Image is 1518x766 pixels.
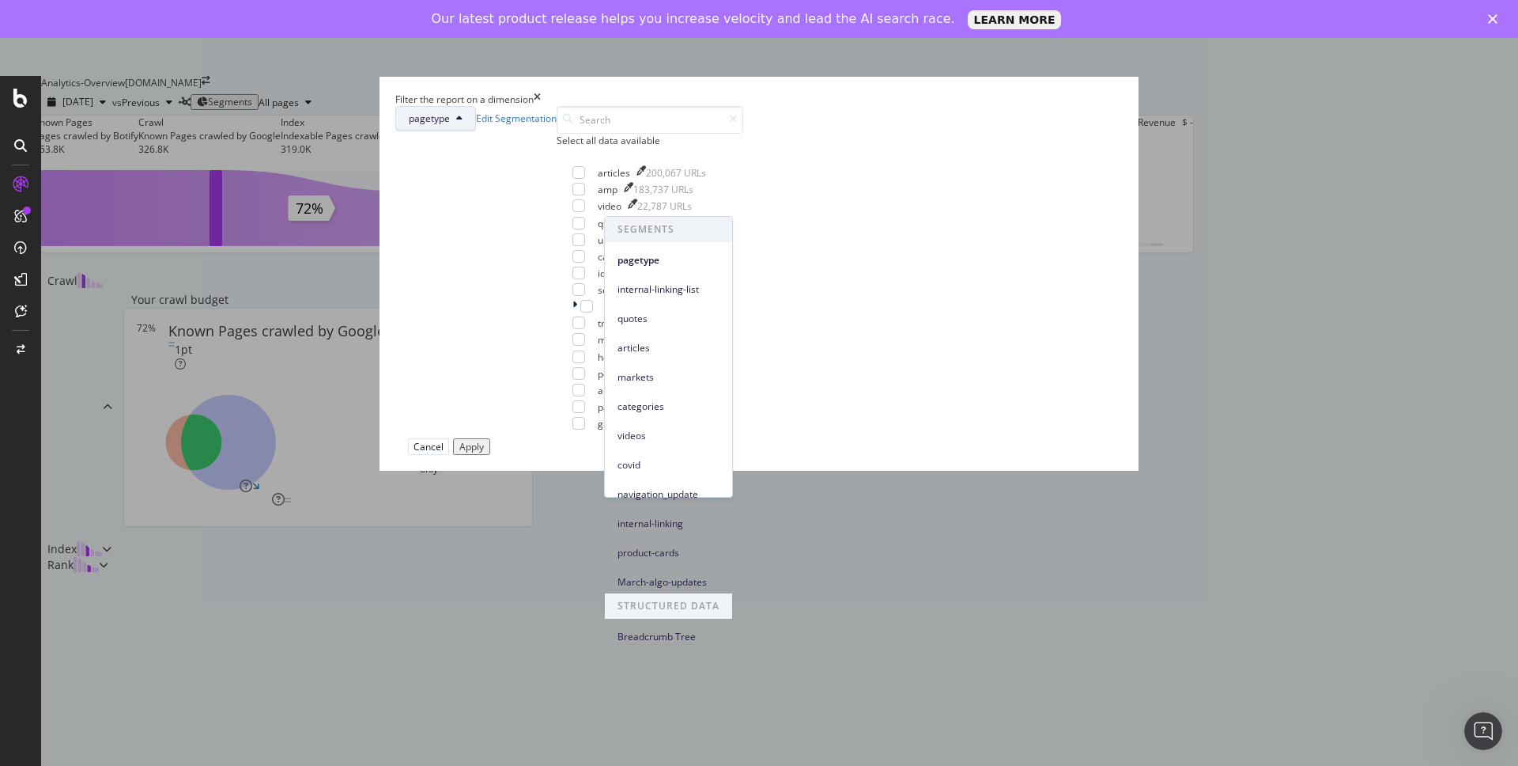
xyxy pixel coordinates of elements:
[432,11,955,27] div: Our latest product release helps you increase velocity and lead the AI search race.
[598,333,631,347] div: make-it
[598,233,637,247] div: unknown
[598,367,637,381] div: podcasts
[598,351,623,364] div: home
[557,106,743,134] input: Search
[1488,14,1504,24] div: Close
[605,217,732,242] span: SEGMENTS
[617,400,719,414] span: categories
[598,199,621,213] div: video
[633,183,693,196] div: 183,737 URLs
[413,440,444,453] div: Cancel
[598,166,630,180] div: articles
[617,630,719,644] span: Breadcrumb Tree
[395,93,534,106] div: Filter the report on a dimension
[476,112,557,125] a: Edit Segmentation
[1464,712,1502,750] iframe: Intercom live chat
[395,106,476,131] button: pagetype
[598,283,624,297] div: select
[598,267,606,280] div: id
[617,253,719,267] span: pagetype
[408,438,449,455] button: Cancel
[459,442,484,453] div: Apply
[557,134,743,147] div: Select all data available
[617,517,719,531] span: internal-linking
[617,575,719,590] span: March-algo-updates
[379,77,1138,472] div: modal
[617,487,719,502] span: navigation_update
[605,593,732,619] span: STRUCTURED DATA
[646,166,706,180] div: 200,067 URLs
[598,317,631,330] div: trknav=
[598,250,644,264] div: categories
[598,183,617,196] div: amp
[617,370,719,385] span: markets
[637,199,692,213] div: 22,787 URLs
[617,429,719,443] span: videos
[598,417,627,430] div: guides
[453,438,490,455] button: Apply
[617,283,719,297] span: internal-linking-list
[617,312,719,326] span: quotes
[598,400,644,414] div: pagination
[617,341,719,355] span: articles
[598,384,646,397] div: application
[617,458,719,472] span: covid
[534,93,541,106] div: times
[968,10,1062,29] a: LEARN MORE
[617,546,719,560] span: product-cards
[409,112,450,125] span: pagetype
[598,217,628,230] div: quotes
